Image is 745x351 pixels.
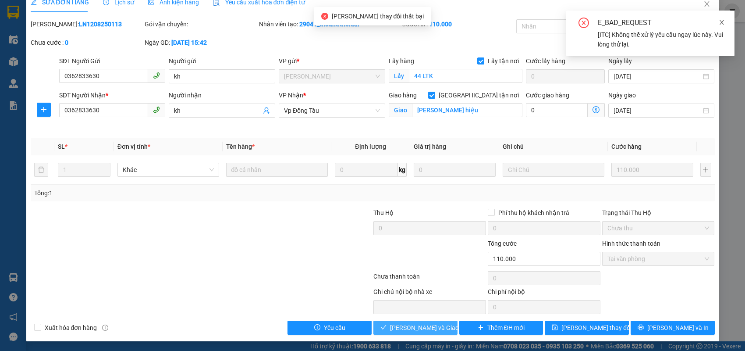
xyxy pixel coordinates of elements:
[435,90,522,100] span: [GEOGRAPHIC_DATA] tận nơi
[592,106,600,113] span: dollar-circle
[34,163,48,177] button: delete
[226,163,328,177] input: VD: Bàn, Ghế
[414,163,496,177] input: 0
[526,57,565,64] label: Cước lấy hàng
[65,39,68,46] b: 0
[34,188,288,198] div: Tổng: 1
[355,143,386,150] span: Định lượng
[37,106,50,113] span: plus
[561,323,631,333] span: [PERSON_NAME] thay đổi
[429,21,452,28] b: 110.000
[263,107,270,114] span: user-add
[608,92,636,99] label: Ngày giao
[614,72,702,81] input: Ngày lấy
[598,30,724,49] div: [ITC] Không thể xử lý yêu cầu ngay lúc này. Vui lòng thử lại.
[169,56,275,66] div: Người gửi
[145,19,257,29] div: Gói vận chuyển:
[488,287,600,300] div: Chi phí nội bộ
[79,21,122,28] b: LN1208250113
[145,38,257,47] div: Ngày GD:
[389,92,417,99] span: Giao hàng
[607,252,710,265] span: Tại văn phòng
[314,324,320,331] span: exclamation-circle
[287,321,372,335] button: exclamation-circleYêu cầu
[390,323,474,333] span: [PERSON_NAME] và Giao hàng
[153,106,160,113] span: phone
[602,208,715,218] div: Trạng thái Thu Hộ
[412,103,522,117] input: Giao tận nơi
[279,56,385,66] div: VP gửi
[373,321,458,335] button: check[PERSON_NAME] và Giao hàng
[499,138,608,155] th: Ghi chú
[409,69,522,83] input: Lấy tận nơi
[59,56,166,66] div: SĐT Người Gửi
[398,163,407,177] span: kg
[598,18,724,28] div: E_BAD_REQUEST
[647,323,709,333] span: [PERSON_NAME] và In
[299,21,359,28] b: 29041_thoant.thoidai
[459,321,543,335] button: plusThêm ĐH mới
[611,163,693,177] input: 0
[545,321,629,335] button: save[PERSON_NAME] thay đổi
[373,209,394,216] span: Thu Hộ
[59,90,166,100] div: SĐT Người Nhận
[414,143,446,150] span: Giá trị hàng
[638,324,644,331] span: printer
[102,325,108,331] span: info-circle
[526,103,588,117] input: Cước giao hàng
[259,19,400,29] div: Nhân viên tạo:
[614,106,702,115] input: Ngày giao
[495,208,573,218] span: Phí thu hộ khách nhận trả
[171,39,207,46] b: [DATE] 15:42
[284,70,380,83] span: Lý Nhân
[719,19,725,25] span: close
[607,222,710,235] span: Chưa thu
[153,72,160,79] span: phone
[324,323,345,333] span: Yêu cầu
[226,143,255,150] span: Tên hàng
[402,19,514,29] div: Cước rồi :
[58,143,65,150] span: SL
[169,90,275,100] div: Người nhận
[631,321,715,335] button: printer[PERSON_NAME] và In
[31,38,143,47] div: Chưa cước :
[389,57,414,64] span: Lấy hàng
[700,163,711,177] button: plus
[372,272,487,287] div: Chưa thanh toán
[611,143,642,150] span: Cước hàng
[478,324,484,331] span: plus
[332,13,424,20] span: [PERSON_NAME] thay đổi thất bại
[552,324,558,331] span: save
[284,104,380,117] span: Vp Đồng Tàu
[37,103,51,117] button: plus
[703,0,710,7] span: close
[41,323,101,333] span: Xuất hóa đơn hàng
[389,103,412,117] span: Giao
[487,323,525,333] span: Thêm ĐH mới
[123,163,214,176] span: Khác
[526,69,605,83] input: Cước lấy hàng
[503,163,604,177] input: Ghi Chú
[488,240,517,247] span: Tổng cước
[578,18,589,30] span: close-circle
[602,240,660,247] label: Hình thức thanh toán
[389,69,409,83] span: Lấy
[380,324,387,331] span: check
[526,92,569,99] label: Cước giao hàng
[373,287,486,300] div: Ghi chú nội bộ nhà xe
[279,92,303,99] span: VP Nhận
[484,56,522,66] span: Lấy tận nơi
[321,13,328,20] span: close-circle
[117,143,150,150] span: Đơn vị tính
[31,19,143,29] div: [PERSON_NAME]:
